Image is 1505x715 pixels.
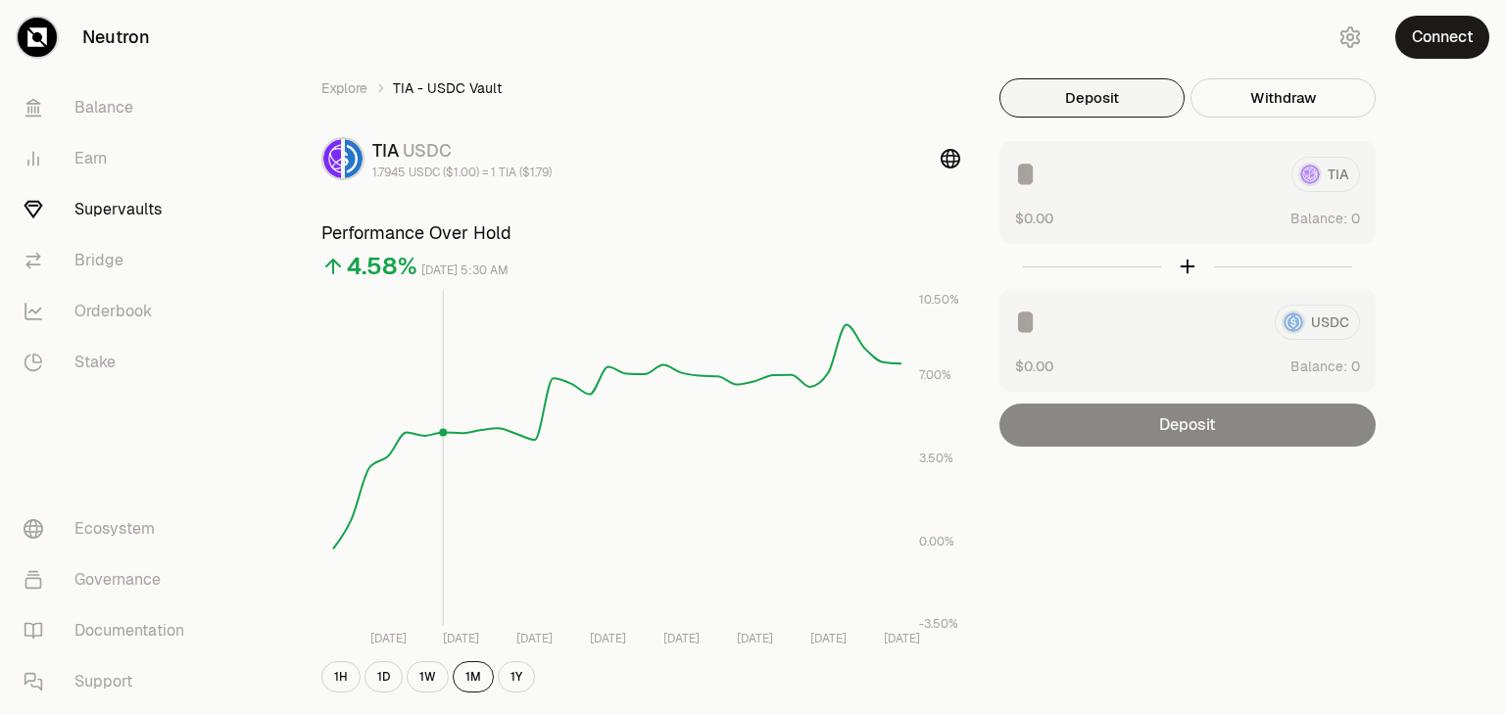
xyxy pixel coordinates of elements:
button: 1Y [498,661,535,692]
button: 1D [364,661,403,692]
tspan: [DATE] [663,631,700,646]
button: $0.00 [1015,208,1053,228]
tspan: [DATE] [370,631,407,646]
tspan: [DATE] [516,631,553,646]
button: 1M [453,661,494,692]
div: 1.7945 USDC ($1.00) = 1 TIA ($1.79) [372,165,552,180]
a: Bridge [8,235,212,286]
a: Ecosystem [8,503,212,554]
button: Connect [1395,16,1489,59]
tspan: [DATE] [737,631,773,646]
div: 4.58% [347,251,417,282]
button: 1H [321,661,361,692]
tspan: -3.50% [919,616,958,632]
span: TIA - USDC Vault [393,78,502,98]
button: Withdraw [1190,78,1376,118]
a: Supervaults [8,184,212,235]
a: Balance [8,82,212,133]
tspan: 7.00% [919,367,951,383]
tspan: [DATE] [810,631,847,646]
a: Orderbook [8,286,212,337]
tspan: [DATE] [884,631,920,646]
tspan: [DATE] [590,631,626,646]
span: Balance: [1290,357,1347,376]
tspan: 3.50% [919,451,953,466]
button: 1W [407,661,449,692]
nav: breadcrumb [321,78,960,98]
a: Explore [321,78,367,98]
button: Deposit [999,78,1185,118]
a: Documentation [8,605,212,656]
div: [DATE] 5:30 AM [421,260,509,282]
span: USDC [403,139,452,162]
tspan: [DATE] [443,631,479,646]
a: Governance [8,554,212,605]
h3: Performance Over Hold [321,219,960,247]
tspan: 0.00% [919,534,954,549]
a: Stake [8,337,212,388]
button: $0.00 [1015,356,1053,376]
div: TIA [372,137,552,165]
a: Earn [8,133,212,184]
tspan: 10.50% [919,292,959,308]
img: USDC Logo [345,139,363,178]
a: Support [8,656,212,707]
span: Balance: [1290,209,1347,228]
img: TIA Logo [323,139,341,178]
